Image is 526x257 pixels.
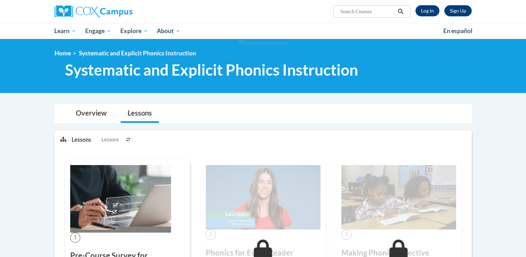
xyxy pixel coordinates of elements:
a: Register [444,5,472,16]
a: Explore [116,23,153,39]
img: Section background [238,39,288,47]
span: Systematic and Explicit Phonics Instruction [79,49,196,57]
a: Log In [415,5,439,16]
span: Explore [120,27,148,35]
a: About [152,23,185,39]
a: En español [439,24,477,38]
span: Systematic and Explicit Phonics Instruction [65,61,358,79]
input: Search Courses [340,7,395,16]
div: Main menu [44,23,482,39]
span: 3 [341,229,351,240]
img: Course Image [206,165,321,230]
img: Course Image [70,165,171,233]
a: Engage [81,23,116,39]
span: 2 [206,229,216,240]
a: Overview [69,104,114,123]
span: 1 [70,233,80,243]
a: Learn [50,23,81,39]
span: Engage [85,27,111,35]
img: Course Image [341,165,456,230]
p: Lessons [72,136,91,143]
span: About [157,27,180,35]
img: Cox Campus [55,5,132,18]
a: Cox Campus [55,5,187,18]
span: Learn [54,27,76,35]
span: En español [443,27,472,34]
a: Lessons [121,104,159,123]
button: Search [395,7,406,16]
a: Home [55,49,71,57]
span: Lessons [102,136,119,143]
